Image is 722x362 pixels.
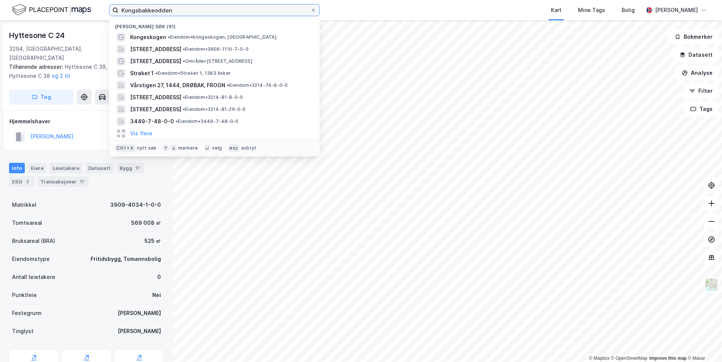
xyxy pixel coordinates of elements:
div: nytt søk [137,145,157,151]
a: Mapbox [589,356,610,361]
span: • [183,106,185,112]
div: [PERSON_NAME] [118,327,161,336]
div: Matrikkel [12,200,36,209]
span: • [227,82,229,88]
div: esc [228,144,240,152]
div: Bruksareal (BRA) [12,236,55,245]
span: Kongeskogen [130,33,166,42]
div: [PERSON_NAME] søk (91) [109,18,320,31]
span: • [168,34,170,40]
div: 17 [134,164,141,172]
span: • [155,70,158,76]
div: Eiendomstype [12,254,50,264]
span: Eiendom • 3909-1110-7-0-0 [183,46,249,52]
div: Antall leietakere [12,273,55,282]
div: Nei [152,291,161,300]
span: Eiendom • 3214-74-9-0-0 [227,82,288,88]
span: Eiendom • 3214-81-8-0-0 [183,94,243,100]
div: Kart [551,6,561,15]
span: Eiendom • Strøket 1, 1383 Asker [155,70,231,76]
span: [STREET_ADDRESS] [130,93,181,102]
span: • [183,94,185,100]
button: Tags [684,101,719,117]
div: velg [212,145,222,151]
div: Bolig [622,6,635,15]
div: Tinglyst [12,327,33,336]
a: Improve this map [649,356,687,361]
div: Punktleie [12,291,37,300]
img: Z [704,277,719,292]
span: [STREET_ADDRESS] [130,105,181,114]
div: Bygg [117,163,144,173]
div: 17 [78,178,86,185]
div: markere [178,145,198,151]
div: Tomteareal [12,218,42,227]
div: Transaksjoner [37,176,89,187]
span: Eiendom • 3449-7-48-0-0 [176,118,238,124]
span: Eiendom • Kongeskogen, [GEOGRAPHIC_DATA] [168,34,276,40]
div: [PERSON_NAME] [655,6,698,15]
div: Fritidsbygg, Tomannsbolig [91,254,161,264]
button: Datasett [673,47,719,62]
span: Strøket 1 [130,69,154,78]
div: 525 ㎡ [144,236,161,245]
span: [STREET_ADDRESS] [130,45,181,54]
div: 3909-4034-1-0-0 [110,200,161,209]
div: Festegrunn [12,309,41,318]
span: • [176,118,178,124]
span: Vårstigen 27, 1444, DRØBAK, FROGN [130,81,225,90]
span: 3449-7-48-0-0 [130,117,174,126]
div: Ctrl + k [115,144,135,152]
span: • [183,58,185,64]
div: Mine Tags [578,6,605,15]
div: 0 [157,273,161,282]
button: Tag [9,89,74,105]
span: Eiendom • 3214-81-26-0-0 [183,106,246,112]
a: OpenStreetMap [611,356,648,361]
div: Hyttesone C 39, Hyttesone C 285, Hyttesone C 38 [9,62,158,80]
span: • [183,46,185,52]
div: 2 [24,178,31,185]
div: Kontrollprogram for chat [684,326,722,362]
button: Analyse [675,65,719,80]
div: Info [9,163,25,173]
iframe: Chat Widget [684,326,722,362]
span: Område • [STREET_ADDRESS] [183,58,252,64]
div: avbryt [241,145,256,151]
div: Hjemmelshaver [9,117,164,126]
img: logo.f888ab2527a4732fd821a326f86c7f29.svg [12,3,91,17]
input: Søk på adresse, matrikkel, gårdeiere, leietakere eller personer [118,5,310,16]
button: Bokmerker [668,29,719,44]
div: Leietakere [50,163,82,173]
div: 3294, [GEOGRAPHIC_DATA], [GEOGRAPHIC_DATA] [9,44,129,62]
span: [STREET_ADDRESS] [130,57,181,66]
div: Eiere [28,163,47,173]
div: [PERSON_NAME] [118,309,161,318]
div: Hyttesone C 24 [9,29,66,41]
span: Tilhørende adresser: [9,64,65,70]
button: Filter [683,83,719,98]
div: 569 008 ㎡ [131,218,161,227]
div: ESG [9,176,34,187]
div: Datasett [85,163,114,173]
button: Vis flere [130,129,152,138]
